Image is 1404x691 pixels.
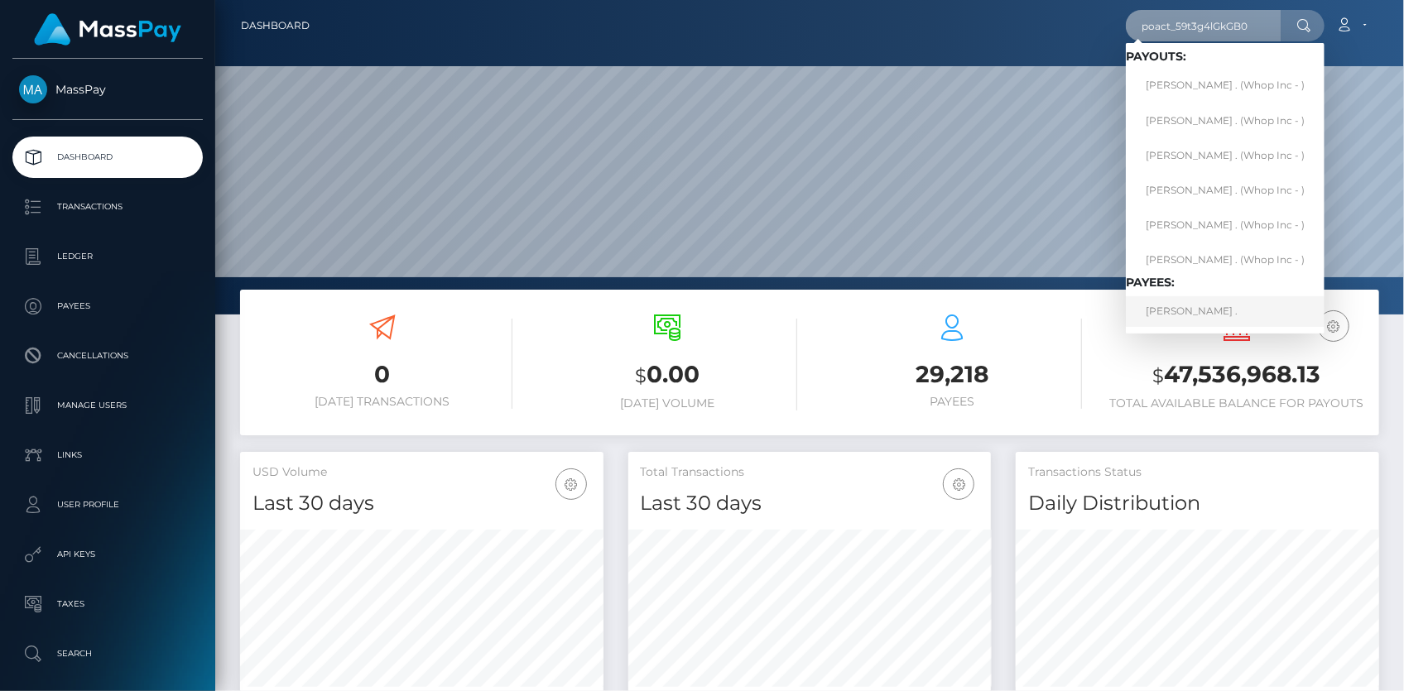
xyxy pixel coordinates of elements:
[1126,210,1325,241] a: [PERSON_NAME] . (Whop Inc - )
[12,236,203,277] a: Ledger
[12,82,203,97] span: MassPay
[12,137,203,178] a: Dashboard
[252,395,512,409] h6: [DATE] Transactions
[1126,276,1325,290] h6: Payees:
[1028,489,1367,518] h4: Daily Distribution
[241,8,310,43] a: Dashboard
[19,492,196,517] p: User Profile
[19,294,196,319] p: Payees
[12,186,203,228] a: Transactions
[1126,245,1325,276] a: [PERSON_NAME] . (Whop Inc - )
[1028,464,1367,481] h5: Transactions Status
[12,385,203,426] a: Manage Users
[19,145,196,170] p: Dashboard
[641,489,979,518] h4: Last 30 days
[19,75,47,103] img: MassPay
[19,244,196,269] p: Ledger
[12,633,203,674] a: Search
[19,393,196,418] p: Manage Users
[1126,296,1325,327] a: [PERSON_NAME] .
[1126,50,1325,64] h6: Payouts:
[1107,358,1367,392] h3: 47,536,968.13
[19,641,196,666] p: Search
[12,484,203,525] a: User Profile
[12,534,203,575] a: API Keys
[1126,140,1325,170] a: [PERSON_NAME] . (Whop Inc - )
[1126,10,1281,41] input: Search...
[12,286,203,327] a: Payees
[19,542,196,567] p: API Keys
[641,464,979,481] h5: Total Transactions
[1107,396,1367,410] h6: Total Available Balance for Payouts
[12,583,203,625] a: Taxes
[34,13,181,46] img: MassPay Logo
[1153,364,1165,387] small: $
[19,592,196,617] p: Taxes
[252,464,591,481] h5: USD Volume
[1126,105,1325,136] a: [PERSON_NAME] . (Whop Inc - )
[635,364,647,387] small: $
[19,194,196,219] p: Transactions
[822,395,1082,409] h6: Payees
[252,489,591,518] h4: Last 30 days
[252,358,512,391] h3: 0
[1126,175,1325,205] a: [PERSON_NAME] . (Whop Inc - )
[19,443,196,468] p: Links
[537,396,797,410] h6: [DATE] Volume
[12,335,203,377] a: Cancellations
[822,358,1082,391] h3: 29,218
[1126,70,1325,101] a: [PERSON_NAME] . (Whop Inc - )
[537,358,797,392] h3: 0.00
[12,434,203,476] a: Links
[19,343,196,368] p: Cancellations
